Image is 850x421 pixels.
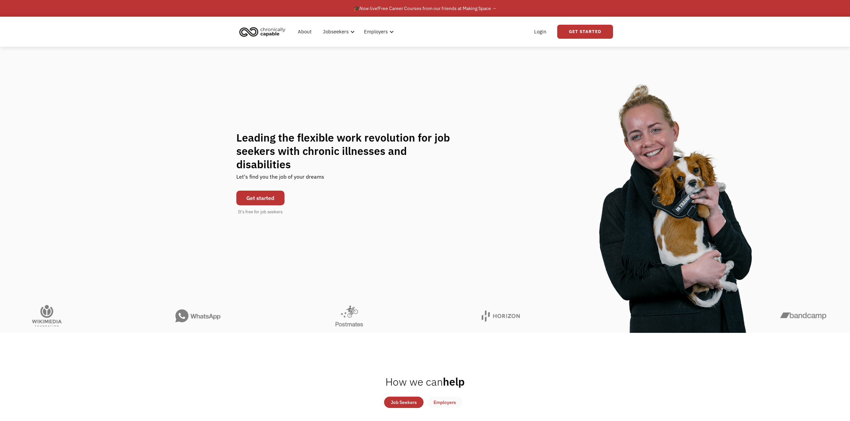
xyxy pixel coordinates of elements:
[238,209,282,215] div: It's free for job seekers
[434,398,456,406] div: Employers
[237,24,287,39] img: Chronically Capable logo
[557,25,613,39] a: Get Started
[237,24,290,39] a: home
[236,131,463,171] h1: Leading the flexible work revolution for job seekers with chronic illnesses and disabilities
[385,375,443,389] span: How we can
[530,21,551,42] a: Login
[360,21,396,42] div: Employers
[385,375,465,388] h2: help
[319,21,357,42] div: Jobseekers
[236,171,324,187] div: Let's find you the job of your dreams
[391,398,417,406] div: Job Seekers
[236,191,284,205] a: Get started
[359,5,378,11] em: Now live!
[294,21,316,42] a: About
[323,28,349,36] div: Jobseekers
[354,4,497,12] div: 🎓 Free Career Courses from our friends at Making Space →
[364,28,388,36] div: Employers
